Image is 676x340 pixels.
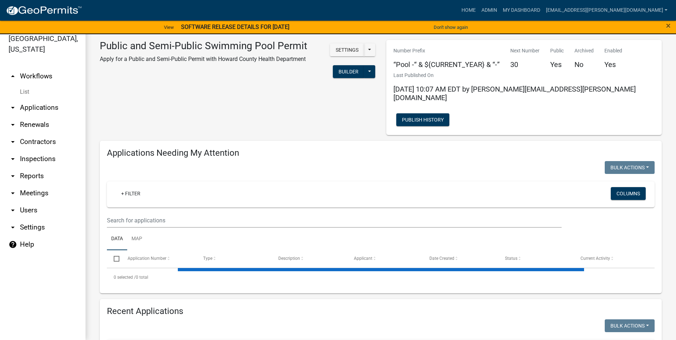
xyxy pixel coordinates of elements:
[393,47,500,55] p: Number Prefix
[9,120,17,129] i: arrow_drop_down
[604,60,622,69] h5: Yes
[429,256,454,261] span: Date Created
[196,250,272,267] datatable-header-cell: Type
[107,228,127,251] a: Data
[107,268,655,286] div: 0 total
[9,223,17,232] i: arrow_drop_down
[9,72,17,81] i: arrow_drop_up
[604,47,622,55] p: Enabled
[9,155,17,163] i: arrow_drop_down
[114,275,136,280] span: 0 selected /
[396,117,449,123] wm-modal-confirm: Workflow Publish History
[115,187,146,200] a: + Filter
[498,250,574,267] datatable-header-cell: Status
[580,256,610,261] span: Current Activity
[128,256,166,261] span: Application Number
[666,21,671,31] span: ×
[666,21,671,30] button: Close
[574,60,594,69] h5: No
[333,65,364,78] button: Builder
[574,250,649,267] datatable-header-cell: Current Activity
[203,256,212,261] span: Type
[510,60,540,69] h5: 30
[278,256,300,261] span: Description
[120,250,196,267] datatable-header-cell: Application Number
[574,47,594,55] p: Archived
[272,250,347,267] datatable-header-cell: Description
[347,250,423,267] datatable-header-cell: Applicant
[550,60,564,69] h5: Yes
[605,161,655,174] button: Bulk Actions
[161,21,177,33] a: View
[393,72,655,79] p: Last Published On
[550,47,564,55] p: Public
[479,4,500,17] a: Admin
[543,4,670,17] a: [EMAIL_ADDRESS][PERSON_NAME][DOMAIN_NAME]
[431,21,471,33] button: Don't show again
[510,47,540,55] p: Next Number
[330,43,364,56] button: Settings
[107,250,120,267] datatable-header-cell: Select
[127,228,146,251] a: Map
[605,319,655,332] button: Bulk Actions
[9,240,17,249] i: help
[354,256,372,261] span: Applicant
[393,85,636,102] span: [DATE] 10:07 AM EDT by [PERSON_NAME][EMAIL_ADDRESS][PERSON_NAME][DOMAIN_NAME]
[107,148,655,158] h4: Applications Needing My Attention
[9,206,17,215] i: arrow_drop_down
[9,189,17,197] i: arrow_drop_down
[181,24,289,30] strong: SOFTWARE RELEASE DETAILS FOR [DATE]
[396,113,449,126] button: Publish History
[107,213,562,228] input: Search for applications
[100,55,307,63] p: Apply for a Public and Semi-Public Permit with Howard County Health Department
[393,60,500,69] h5: “Pool -“ & ${CURRENT_YEAR} & “-”
[9,172,17,180] i: arrow_drop_down
[500,4,543,17] a: My Dashboard
[9,103,17,112] i: arrow_drop_down
[611,187,646,200] button: Columns
[423,250,498,267] datatable-header-cell: Date Created
[9,138,17,146] i: arrow_drop_down
[459,4,479,17] a: Home
[505,256,517,261] span: Status
[107,306,655,316] h4: Recent Applications
[100,40,307,52] h3: Public and Semi-Public Swimming Pool Permit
